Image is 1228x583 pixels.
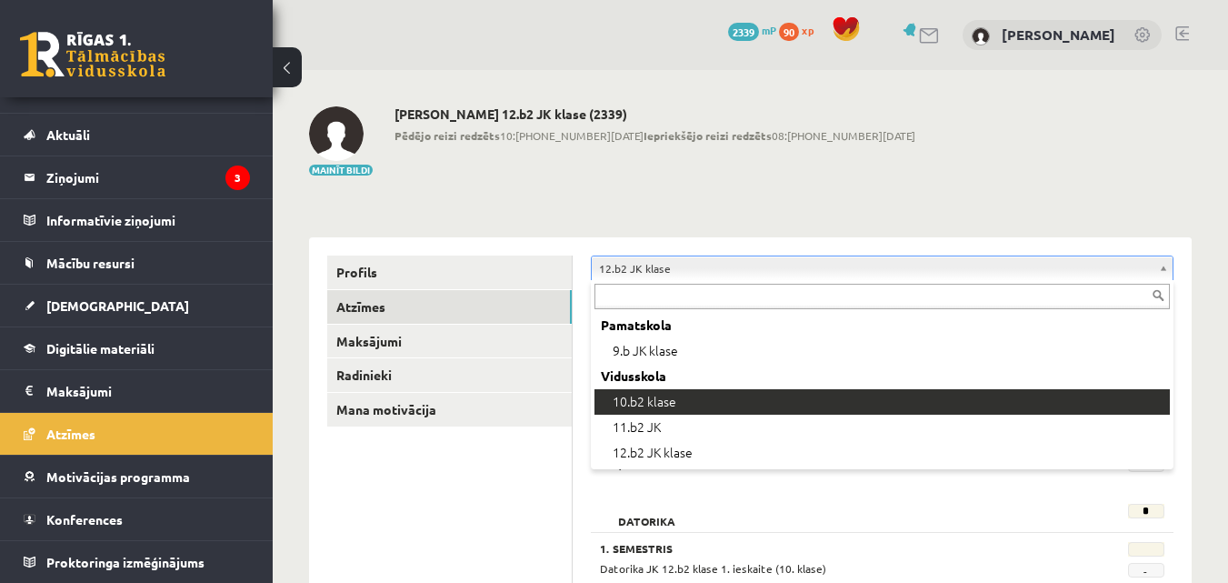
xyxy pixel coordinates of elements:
div: 9.b JK klase [594,338,1170,364]
div: Pamatskola [594,313,1170,338]
div: Vidusskola [594,364,1170,389]
div: 10.b2 klase [594,389,1170,415]
div: 11.b2 JK [594,415,1170,440]
div: 12.b2 JK klase [594,440,1170,466]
